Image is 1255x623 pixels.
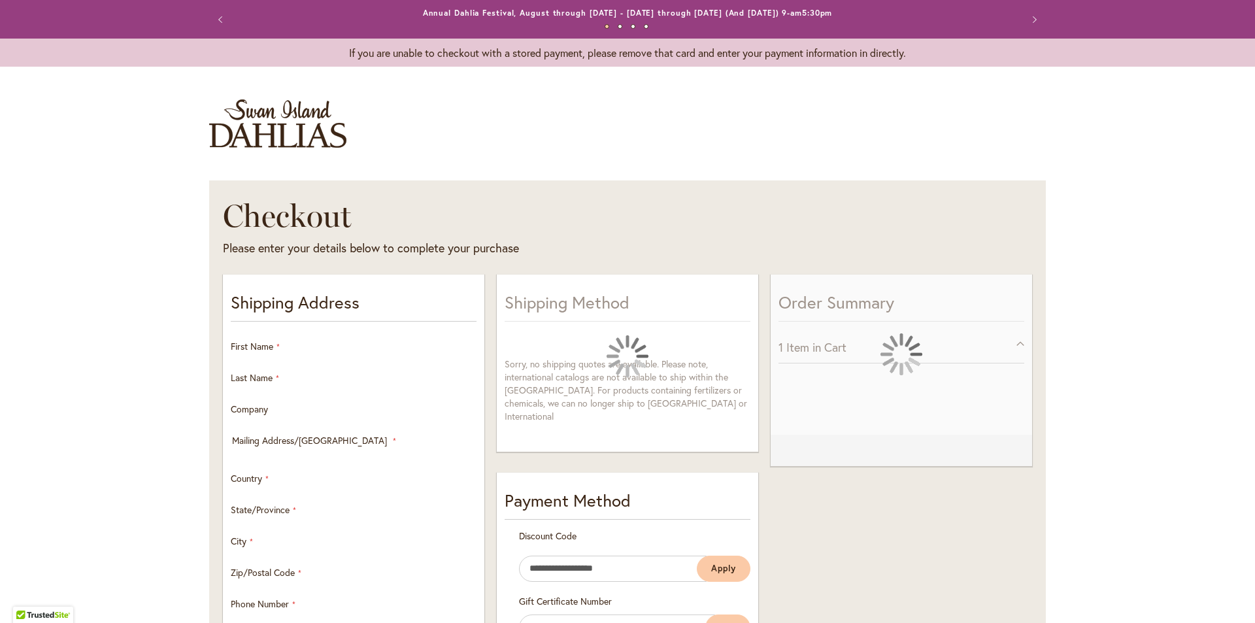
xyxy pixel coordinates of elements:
button: 3 of 4 [631,24,635,29]
span: City [231,535,246,547]
span: Mailing Address/[GEOGRAPHIC_DATA] [232,434,387,446]
button: 1 of 4 [605,24,609,29]
span: Last Name [231,371,273,384]
span: First Name [231,340,273,352]
span: Phone Number [231,598,289,610]
button: Next [1020,7,1046,33]
span: Gift Certificate Number [519,595,612,607]
div: Payment Method [505,488,750,520]
span: State/Province [231,503,290,516]
button: Apply [697,556,750,582]
iframe: Launch Accessibility Center [10,577,46,613]
button: 2 of 4 [618,24,622,29]
h1: Checkout [223,196,797,235]
a: Annual Dahlia Festival, August through [DATE] - [DATE] through [DATE] (And [DATE]) 9-am5:30pm [423,8,833,18]
img: Loading... [607,335,648,377]
a: store logo [209,99,346,148]
p: Shipping Address [231,290,477,322]
span: Apply [711,563,736,574]
button: Previous [209,7,235,33]
div: Please enter your details below to complete your purchase [223,240,797,257]
span: Company [231,403,268,415]
button: 4 of 4 [644,24,648,29]
p: If you are unable to checkout with a stored payment, please remove that card and enter your payme... [209,45,1046,60]
span: Zip/Postal Code [231,566,295,579]
span: Country [231,472,262,484]
span: Discount Code [519,530,577,542]
img: Loading... [880,333,922,375]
